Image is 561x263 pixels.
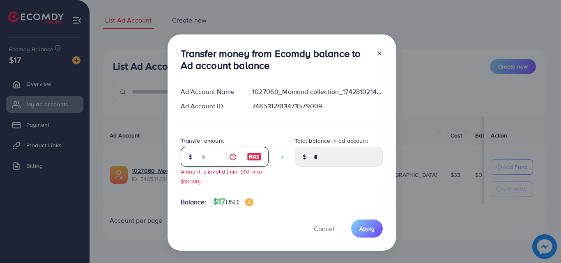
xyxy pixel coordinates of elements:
[181,137,224,145] label: Transfer amount
[245,198,253,206] img: image
[181,48,370,71] h3: Transfer money from Ecomdy balance to Ad account balance
[174,101,246,111] div: Ad Account ID
[246,101,389,111] div: 7485312813473579009
[181,167,264,185] small: Amount is invalid (min: $10, max: $10000)
[303,220,345,237] button: Cancel
[359,224,375,233] span: Apply
[246,87,389,96] div: 1027060_Momand collection_1742810214189
[181,197,207,207] span: Balance:
[174,87,246,96] div: Ad Account Name
[351,220,383,237] button: Apply
[213,197,253,207] h4: $17
[314,224,334,233] span: Cancel
[225,197,238,206] span: USD
[295,137,368,145] label: Total balance in ad account
[247,152,262,162] img: image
